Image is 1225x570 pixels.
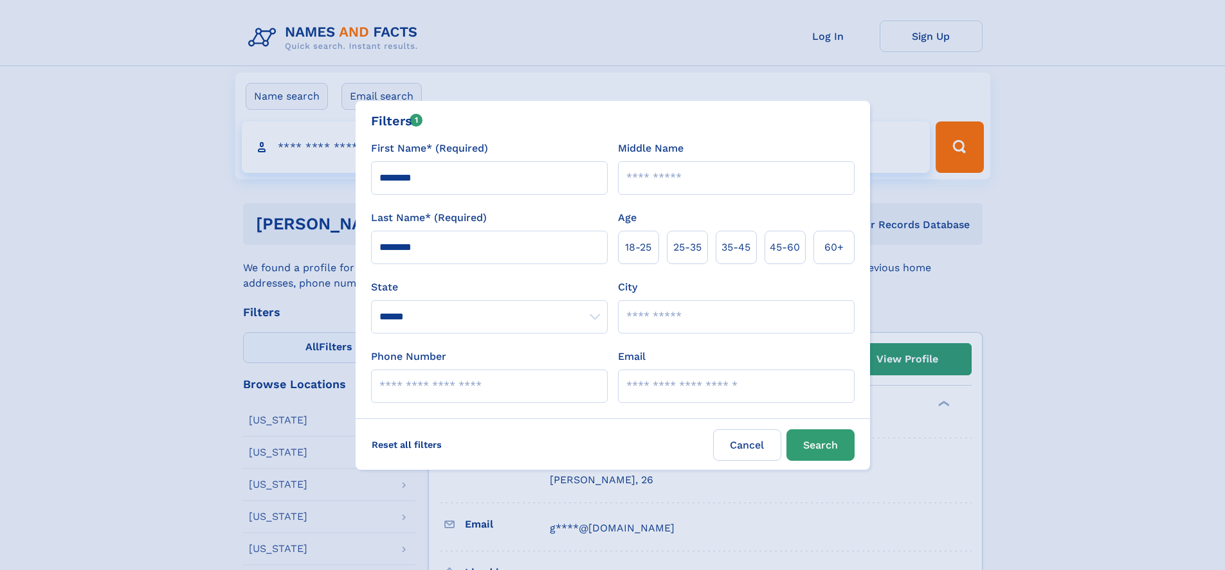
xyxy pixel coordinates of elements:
span: 45‑60 [770,240,800,255]
label: Cancel [713,429,781,461]
span: 25‑35 [673,240,702,255]
label: Phone Number [371,349,446,364]
label: Age [618,210,637,226]
div: Filters [371,111,423,130]
label: Middle Name [618,141,684,156]
label: State [371,280,608,295]
label: City [618,280,637,295]
span: 60+ [824,240,844,255]
span: 18‑25 [625,240,651,255]
label: Last Name* (Required) [371,210,487,226]
button: Search [786,429,855,461]
span: 35‑45 [721,240,750,255]
label: Email [618,349,646,364]
label: Reset all filters [363,429,450,460]
label: First Name* (Required) [371,141,488,156]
